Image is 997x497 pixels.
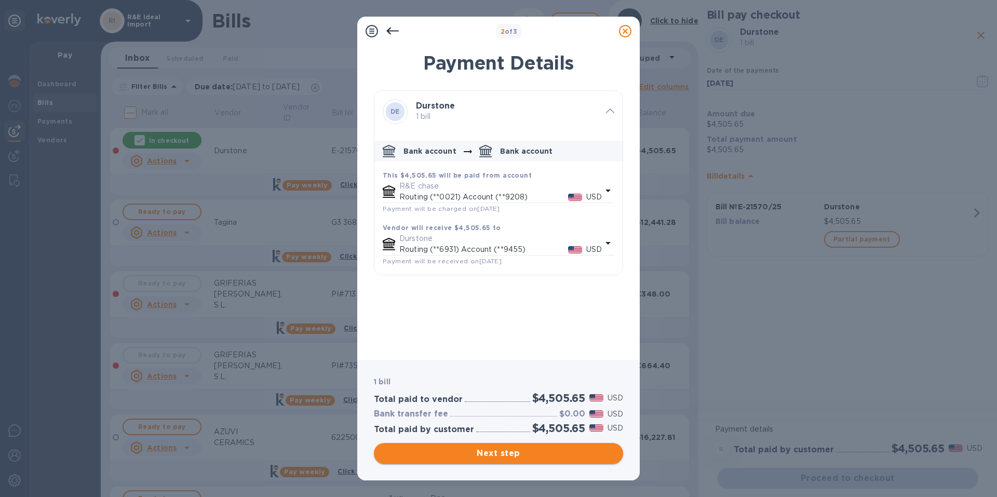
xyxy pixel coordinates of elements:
[383,171,532,179] b: This $4,505.65 will be paid from account
[399,192,568,203] p: Routing (**0021) Account (**9208)
[374,395,463,405] h3: Total paid to vendor
[589,424,603,432] img: USD
[390,108,400,115] b: DE
[416,111,598,122] p: 1 bill
[403,146,456,156] p: Bank account
[568,194,582,201] img: USD
[374,378,390,386] b: 1 bill
[589,410,603,418] img: USD
[589,394,603,401] img: USD
[374,425,474,435] h3: Total paid by customer
[399,244,568,255] p: Routing (**6931) Account (**9455)
[416,101,455,111] b: Durstone
[608,393,623,404] p: USD
[374,91,623,132] div: DEDurstone 1 bill
[383,224,501,232] b: Vendor will receive $4,505.65 to
[399,181,602,192] p: R&E chase
[559,409,585,419] h3: $0.00
[374,52,623,74] h1: Payment Details
[374,409,448,419] h3: Bank transfer fee
[568,246,582,253] img: USD
[382,447,615,460] span: Next step
[501,28,518,35] b: of 3
[501,28,505,35] span: 2
[608,409,623,420] p: USD
[586,244,602,255] p: USD
[532,422,585,435] h2: $4,505.65
[374,443,623,464] button: Next step
[374,137,623,275] div: default-method
[383,205,500,212] span: Payment will be charged on [DATE]
[608,423,623,434] p: USD
[399,233,602,244] p: Durstone
[586,192,602,203] p: USD
[383,257,502,265] span: Payment will be received on [DATE]
[532,392,585,405] h2: $4,505.65
[500,146,553,156] p: Bank account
